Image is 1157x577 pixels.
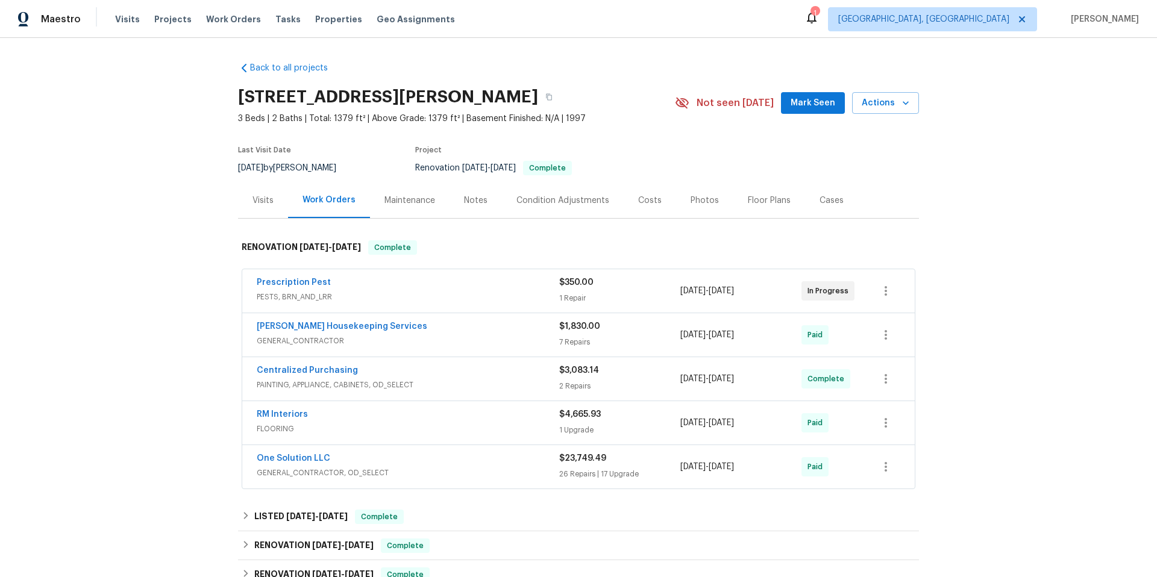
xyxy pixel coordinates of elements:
[680,329,734,341] span: -
[697,97,774,109] span: Not seen [DATE]
[415,164,572,172] span: Renovation
[559,424,680,436] div: 1 Upgrade
[807,373,849,385] span: Complete
[238,161,351,175] div: by [PERSON_NAME]
[299,243,328,251] span: [DATE]
[332,243,361,251] span: [DATE]
[415,146,442,154] span: Project
[807,417,827,429] span: Paid
[680,417,734,429] span: -
[559,468,680,480] div: 26 Repairs | 17 Upgrade
[312,541,341,549] span: [DATE]
[709,375,734,383] span: [DATE]
[286,512,315,520] span: [DATE]
[154,13,192,25] span: Projects
[559,278,594,287] span: $350.00
[238,146,291,154] span: Last Visit Date
[252,195,274,207] div: Visits
[382,540,428,552] span: Complete
[559,292,680,304] div: 1 Repair
[680,373,734,385] span: -
[257,291,559,303] span: PESTS, BRN_AND_LRR
[238,164,263,172] span: [DATE]
[319,512,348,520] span: [DATE]
[748,195,791,207] div: Floor Plans
[238,62,354,74] a: Back to all projects
[709,419,734,427] span: [DATE]
[286,512,348,520] span: -
[680,285,734,297] span: -
[41,13,81,25] span: Maestro
[781,92,845,114] button: Mark Seen
[345,541,374,549] span: [DATE]
[638,195,662,207] div: Costs
[303,194,356,206] div: Work Orders
[115,13,140,25] span: Visits
[691,195,719,207] div: Photos
[680,461,734,473] span: -
[257,379,559,391] span: PAINTING, APPLIANCE, CABINETS, OD_SELECT
[538,86,560,108] button: Copy Address
[299,243,361,251] span: -
[820,195,844,207] div: Cases
[811,7,819,19] div: 1
[838,13,1009,25] span: [GEOGRAPHIC_DATA], [GEOGRAPHIC_DATA]
[862,96,909,111] span: Actions
[680,331,706,339] span: [DATE]
[680,419,706,427] span: [DATE]
[369,242,416,254] span: Complete
[257,410,308,419] a: RM Interiors
[791,96,835,111] span: Mark Seen
[852,92,919,114] button: Actions
[254,538,374,553] h6: RENOVATION
[807,461,827,473] span: Paid
[524,164,571,172] span: Complete
[1066,13,1139,25] span: [PERSON_NAME]
[807,329,827,341] span: Paid
[680,375,706,383] span: [DATE]
[516,195,609,207] div: Condition Adjustments
[257,467,559,479] span: GENERAL_CONTRACTOR, OD_SELECT
[312,541,374,549] span: -
[559,322,600,331] span: $1,830.00
[238,502,919,531] div: LISTED [DATE]-[DATE]Complete
[807,285,853,297] span: In Progress
[206,13,261,25] span: Work Orders
[491,164,516,172] span: [DATE]
[257,322,427,331] a: [PERSON_NAME] Housekeeping Services
[257,278,331,287] a: Prescription Pest
[462,164,488,172] span: [DATE]
[709,463,734,471] span: [DATE]
[462,164,516,172] span: -
[238,91,538,103] h2: [STREET_ADDRESS][PERSON_NAME]
[559,380,680,392] div: 2 Repairs
[238,228,919,267] div: RENOVATION [DATE]-[DATE]Complete
[559,410,601,419] span: $4,665.93
[257,366,358,375] a: Centralized Purchasing
[254,510,348,524] h6: LISTED
[709,287,734,295] span: [DATE]
[559,366,599,375] span: $3,083.14
[680,287,706,295] span: [DATE]
[257,423,559,435] span: FLOORING
[242,240,361,255] h6: RENOVATION
[464,195,488,207] div: Notes
[356,511,403,523] span: Complete
[559,336,680,348] div: 7 Repairs
[680,463,706,471] span: [DATE]
[384,195,435,207] div: Maintenance
[238,113,675,125] span: 3 Beds | 2 Baths | Total: 1379 ft² | Above Grade: 1379 ft² | Basement Finished: N/A | 1997
[709,331,734,339] span: [DATE]
[257,335,559,347] span: GENERAL_CONTRACTOR
[377,13,455,25] span: Geo Assignments
[257,454,330,463] a: One Solution LLC
[315,13,362,25] span: Properties
[238,531,919,560] div: RENOVATION [DATE]-[DATE]Complete
[275,15,301,23] span: Tasks
[559,454,606,463] span: $23,749.49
